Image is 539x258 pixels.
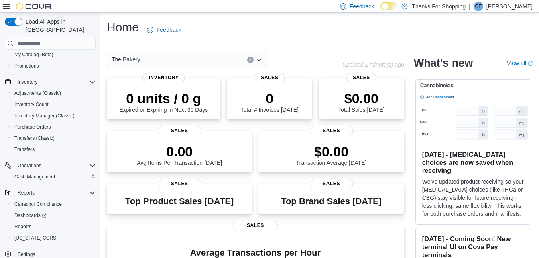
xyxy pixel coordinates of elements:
button: [US_STATE] CCRS [8,232,99,244]
span: Washington CCRS [11,233,96,243]
a: Promotions [11,61,42,71]
span: CE [475,2,482,11]
span: Feedback [350,2,374,10]
p: Thanks For Shopping [412,2,466,11]
span: Sales [233,221,278,230]
a: Transfers [11,145,38,154]
span: Sales [346,73,376,82]
span: Cash Management [11,172,96,182]
p: 0 [241,90,299,106]
a: Inventory Manager (Classic) [11,111,78,121]
a: Reports [11,222,35,231]
a: Feedback [144,22,184,38]
button: Transfers [8,144,99,155]
a: Dashboards [8,210,99,221]
a: Dashboards [11,211,50,220]
span: Dashboards [14,212,47,219]
span: Dark Mode [380,10,381,11]
p: $0.00 [338,90,384,106]
span: Operations [18,162,41,169]
h3: Top Product Sales [DATE] [125,197,234,206]
a: My Catalog (Beta) [11,50,57,59]
span: [US_STATE] CCRS [14,235,56,241]
button: Inventory [2,76,99,88]
span: Adjustments (Classic) [14,90,61,96]
p: We've updated product receiving so your [MEDICAL_DATA] choices (like THCa or CBG) stay visible fo... [422,178,524,218]
span: Inventory [142,73,185,82]
span: Sales [158,126,201,135]
div: Total Sales [DATE] [338,90,384,113]
span: Inventory Manager (Classic) [11,111,96,121]
button: Inventory Manager (Classic) [8,110,99,121]
a: View allExternal link [507,60,533,66]
span: The Bakery [112,55,140,64]
h3: Top Brand Sales [DATE] [281,197,382,206]
span: Inventory [18,79,37,85]
button: Inventory [14,77,41,87]
button: Inventory Count [8,99,99,110]
span: Sales [158,179,201,188]
span: Purchase Orders [11,122,96,132]
span: Reports [18,190,35,196]
button: Purchase Orders [8,121,99,133]
div: Total # Invoices [DATE] [241,90,299,113]
input: Dark Mode [380,2,397,10]
button: Adjustments (Classic) [8,88,99,99]
div: Cliff Evans [474,2,483,11]
a: [US_STATE] CCRS [11,233,59,243]
span: Canadian Compliance [11,199,96,209]
div: Expired or Expiring in Next 30 Days [119,90,208,113]
button: Reports [8,221,99,232]
div: Avg Items Per Transaction [DATE] [137,143,222,166]
span: Inventory Count [11,100,96,109]
span: Transfers [11,145,96,154]
img: Cova [16,2,52,10]
span: Settings [18,251,35,258]
span: Promotions [11,61,96,71]
p: 0 units / 0 g [119,90,208,106]
span: Inventory Manager (Classic) [14,113,75,119]
span: My Catalog (Beta) [11,50,96,59]
span: Transfers (Classic) [14,135,55,141]
span: Inventory Count [14,101,49,108]
button: Reports [2,187,99,199]
span: Transfers [14,146,35,153]
span: Sales [309,126,353,135]
button: Clear input [247,57,254,63]
button: Reports [14,188,38,198]
span: Transfers (Classic) [11,133,96,143]
button: Cash Management [8,171,99,182]
h2: What's new [414,57,473,70]
h1: Home [107,19,139,35]
span: Feedback [157,26,181,34]
span: Cash Management [14,174,55,180]
span: Adjustments (Classic) [11,88,96,98]
button: Transfers (Classic) [8,133,99,144]
span: Load All Apps in [GEOGRAPHIC_DATA] [22,18,96,34]
p: 0.00 [137,143,222,160]
button: Promotions [8,60,99,72]
a: Cash Management [11,172,58,182]
h4: Average Transactions per Hour [113,248,398,258]
button: Operations [2,160,99,171]
span: Inventory [14,77,96,87]
span: Purchase Orders [14,124,51,130]
p: [PERSON_NAME] [486,2,533,11]
button: Operations [14,161,45,170]
span: Reports [11,222,96,231]
span: Reports [14,188,96,198]
span: Operations [14,161,96,170]
a: Adjustments (Classic) [11,88,64,98]
p: Updated 1 minute(s) ago [342,61,404,68]
button: My Catalog (Beta) [8,49,99,60]
p: | [469,2,470,11]
a: Purchase Orders [11,122,54,132]
svg: External link [528,61,533,66]
a: Transfers (Classic) [11,133,58,143]
span: Sales [309,179,353,188]
span: Canadian Compliance [14,201,62,207]
span: My Catalog (Beta) [14,51,53,58]
a: Canadian Compliance [11,199,65,209]
h3: [DATE] - [MEDICAL_DATA] choices are now saved when receiving [422,150,524,174]
span: Reports [14,223,31,230]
